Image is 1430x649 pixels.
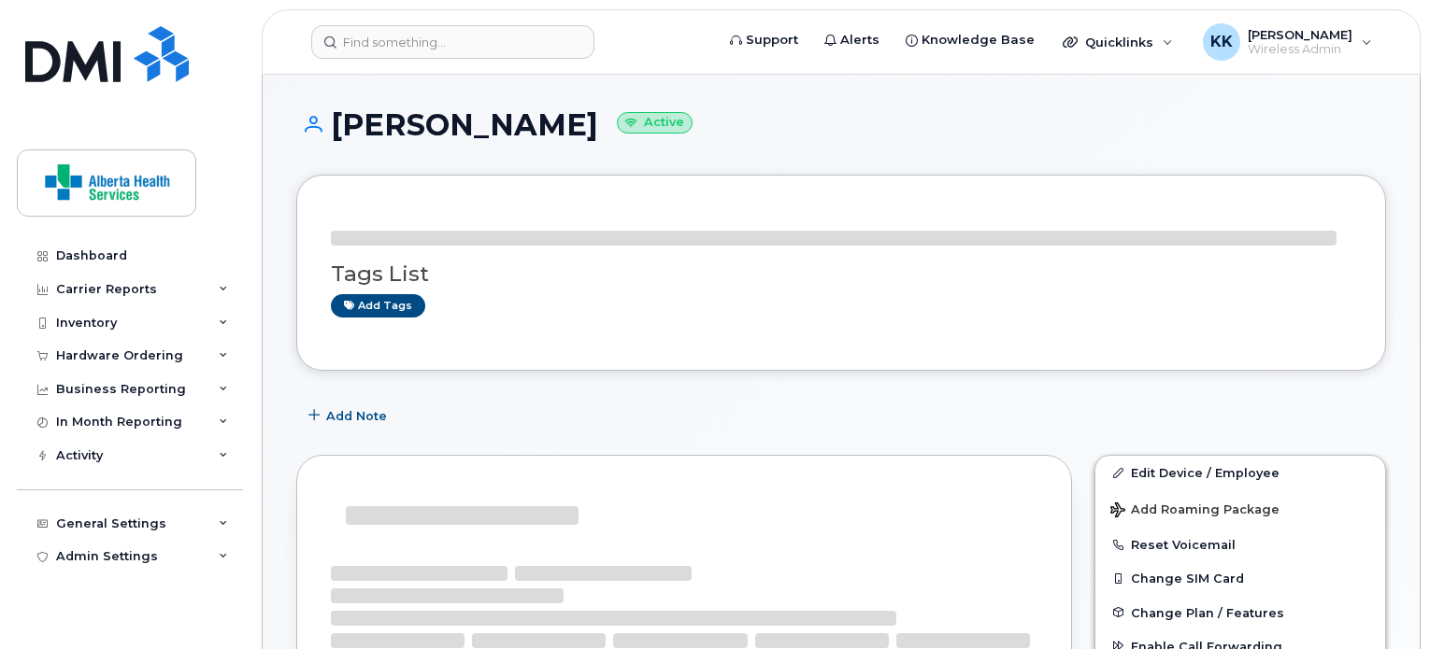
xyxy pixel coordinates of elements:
[1095,561,1385,595] button: Change SIM Card
[1095,456,1385,489] a: Edit Device / Employee
[1095,596,1385,629] button: Change Plan / Features
[1095,489,1385,528] button: Add Roaming Package
[331,262,1351,286] h3: Tags List
[296,399,403,432] button: Add Note
[331,294,425,317] a: Add tags
[1131,605,1284,619] span: Change Plan / Features
[1095,528,1385,561] button: Reset Voicemail
[326,407,387,425] span: Add Note
[1110,502,1280,520] span: Add Roaming Package
[296,108,1386,141] h1: [PERSON_NAME]
[617,112,693,134] small: Active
